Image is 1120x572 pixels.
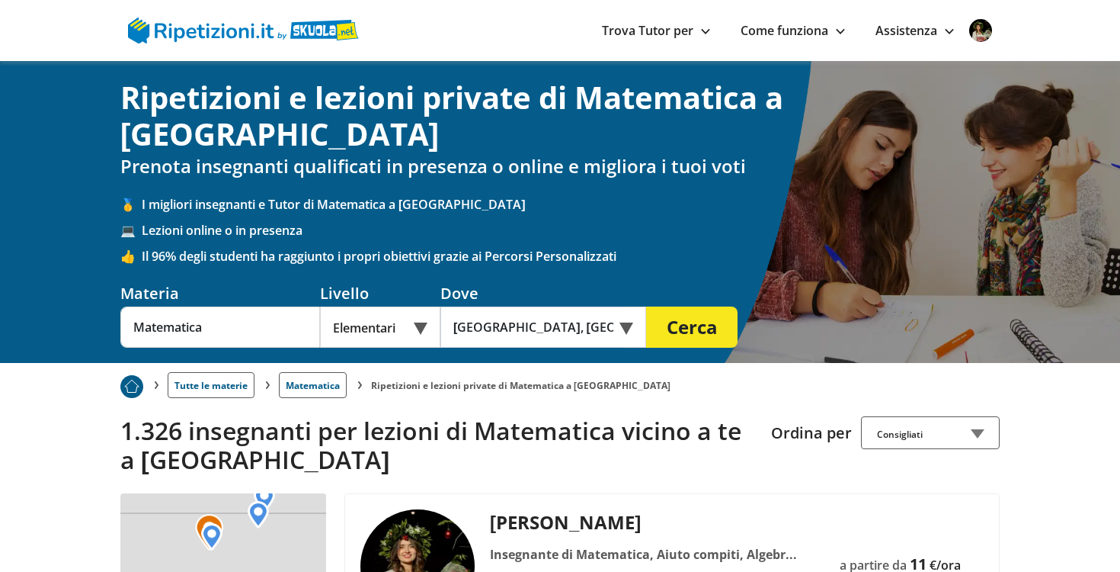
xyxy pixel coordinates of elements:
div: Elementari [320,307,440,348]
div: Materia [120,283,320,304]
a: Come funziona [741,22,845,39]
a: Trova Tutor per [602,22,710,39]
img: user avatar [969,19,992,42]
div: Insegnante di Matematica, Aiuto compiti, Algebra, Geografia, Geometria, Inglese, Italiano, Italia... [485,544,807,565]
label: Ordina per [771,423,852,443]
h1: Ripetizioni e lezioni private di Matematica a [GEOGRAPHIC_DATA] [120,79,1000,153]
span: I migliori insegnanti e Tutor di Matematica a [GEOGRAPHIC_DATA] [142,196,1000,213]
input: Es. Matematica [120,307,320,348]
a: Assistenza [875,22,954,39]
nav: breadcrumb d-none d-tablet-block [120,363,1000,398]
span: Il 96% degli studenti ha raggiunto i propri obiettivi grazie ai Percorsi Personalizzati [142,248,1000,265]
li: Ripetizioni e lezioni private di Matematica a [GEOGRAPHIC_DATA] [371,379,670,392]
a: logo Skuola.net | Ripetizioni.it [128,21,359,37]
input: Es. Indirizzo o CAP [440,307,626,348]
h2: Prenota insegnanti qualificati in presenza o online e migliora i tuoi voti [120,156,1000,178]
img: Marker [195,514,223,551]
a: Tutte le materie [168,372,254,398]
span: 👍 [120,248,142,265]
div: [PERSON_NAME] [485,509,807,535]
img: Marker [201,523,222,551]
span: Lezioni online o in presenza [142,222,1000,239]
img: Piu prenotato [120,375,143,398]
span: 🥇 [120,196,142,213]
div: Dove [440,283,646,304]
img: logo Skuola.net | Ripetizioni.it [128,18,359,43]
img: Marker [248,501,269,529]
div: Livello [320,283,440,304]
a: Matematica [279,372,347,398]
button: Cerca [646,307,738,348]
span: 💻 [120,222,142,239]
img: Marker [254,485,275,513]
div: Consigliati [861,416,1000,449]
h2: 1.326 insegnanti per lezioni di Matematica vicino a te a [GEOGRAPHIC_DATA] [120,416,760,475]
